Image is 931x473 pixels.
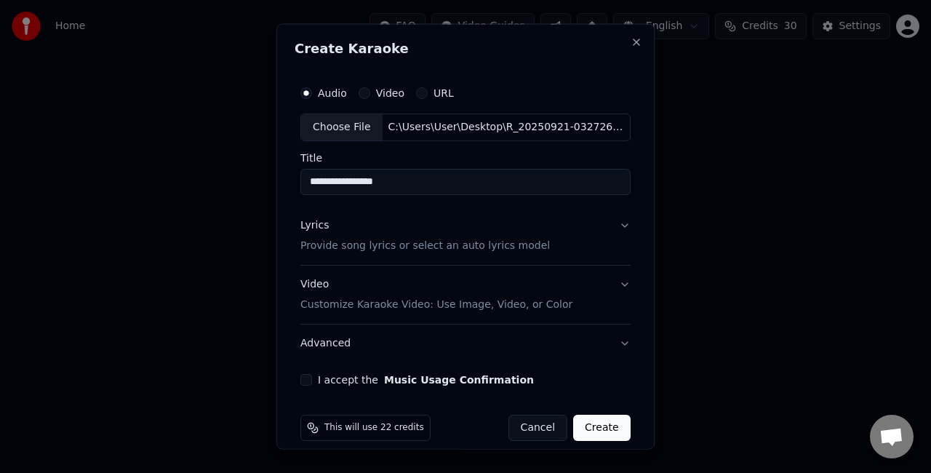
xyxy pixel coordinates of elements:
label: Title [300,152,631,162]
label: Audio [318,88,347,98]
button: VideoCustomize Karaoke Video: Use Image, Video, or Color [300,265,631,323]
div: Video [300,277,572,311]
label: Video [376,88,404,98]
span: This will use 22 credits [324,421,424,433]
button: LyricsProvide song lyrics or select an auto lyrics model [300,206,631,264]
button: Advanced [300,324,631,362]
div: C:\Users\User\Desktop\R_20250921-032726.wav [383,120,630,135]
button: Cancel [508,414,567,440]
h2: Create Karaoke [295,42,636,55]
button: I accept the [384,374,534,384]
div: Choose File [301,114,383,140]
label: I accept the [318,374,534,384]
p: Provide song lyrics or select an auto lyrics model [300,238,550,253]
p: Customize Karaoke Video: Use Image, Video, or Color [300,297,572,311]
label: URL [433,88,454,98]
div: Lyrics [300,218,329,232]
button: Create [573,414,631,440]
